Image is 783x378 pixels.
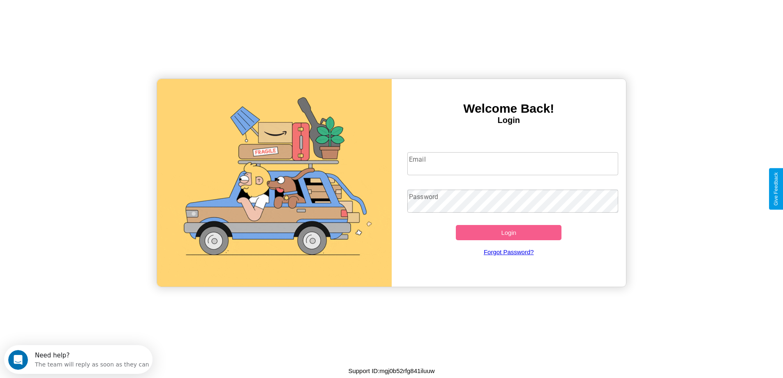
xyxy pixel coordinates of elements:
div: Need help? [31,7,145,14]
img: gif [157,79,392,287]
button: Login [456,225,561,240]
p: Support ID: mgj0b52rfg841iluuw [348,365,434,376]
div: Open Intercom Messenger [3,3,153,26]
div: The team will reply as soon as they can [31,14,145,22]
a: Forgot Password? [403,240,614,264]
div: Give Feedback [773,172,779,206]
h3: Welcome Back! [392,102,626,116]
iframe: Intercom live chat discovery launcher [4,345,152,374]
h4: Login [392,116,626,125]
iframe: Intercom live chat [8,350,28,370]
